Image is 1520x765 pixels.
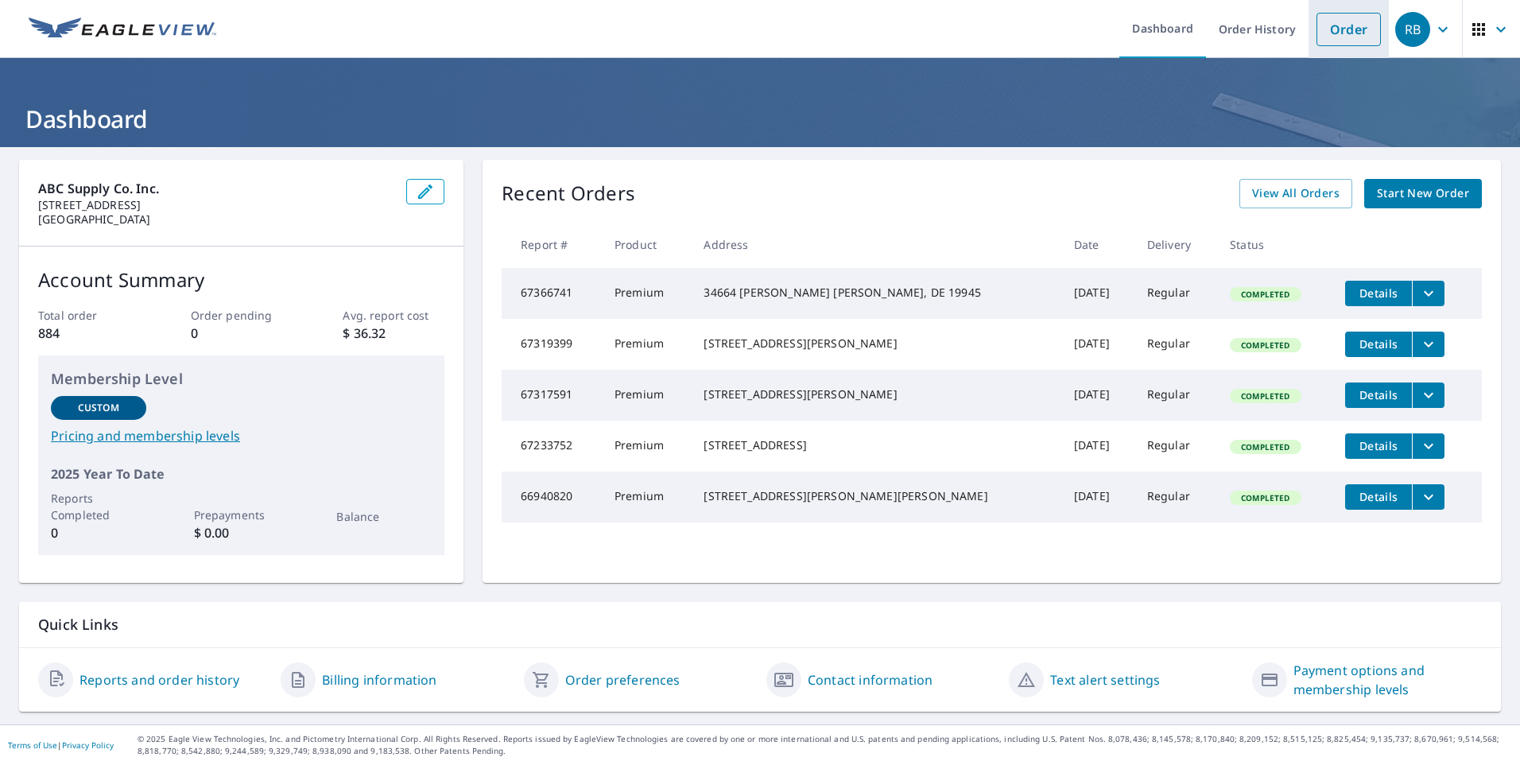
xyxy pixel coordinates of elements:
[1061,221,1134,268] th: Date
[1364,179,1482,208] a: Start New Order
[602,370,691,421] td: Premium
[38,307,140,324] p: Total order
[1355,489,1402,504] span: Details
[1061,268,1134,319] td: [DATE]
[8,740,114,750] p: |
[1231,289,1299,300] span: Completed
[602,268,691,319] td: Premium
[1231,441,1299,452] span: Completed
[704,437,1048,453] div: [STREET_ADDRESS]
[1231,492,1299,503] span: Completed
[602,472,691,522] td: Premium
[1293,661,1482,699] a: Payment options and membership levels
[62,740,114,751] a: Privacy Policy
[51,368,432,390] p: Membership Level
[38,324,140,343] p: 884
[1231,390,1299,402] span: Completed
[138,733,1512,757] p: © 2025 Eagle View Technologies, Inc. and Pictometry International Corp. All Rights Reserved. Repo...
[502,472,602,522] td: 66940820
[343,324,444,343] p: $ 36.32
[322,670,436,689] a: Billing information
[565,670,681,689] a: Order preferences
[1061,472,1134,522] td: [DATE]
[1217,221,1332,268] th: Status
[502,370,602,421] td: 67317591
[1412,281,1444,306] button: filesDropdownBtn-67366741
[38,198,394,212] p: [STREET_ADDRESS]
[1316,13,1381,46] a: Order
[1355,438,1402,453] span: Details
[1345,382,1412,408] button: detailsBtn-67317591
[502,268,602,319] td: 67366741
[1345,332,1412,357] button: detailsBtn-67319399
[1134,370,1217,421] td: Regular
[1252,184,1340,204] span: View All Orders
[194,523,289,542] p: $ 0.00
[1412,433,1444,459] button: filesDropdownBtn-67233752
[1061,319,1134,370] td: [DATE]
[343,307,444,324] p: Avg. report cost
[51,523,146,542] p: 0
[51,464,432,483] p: 2025 Year To Date
[602,221,691,268] th: Product
[78,401,119,415] p: Custom
[602,319,691,370] td: Premium
[1355,285,1402,301] span: Details
[1345,433,1412,459] button: detailsBtn-67233752
[1134,221,1217,268] th: Delivery
[1412,382,1444,408] button: filesDropdownBtn-67317591
[1134,268,1217,319] td: Regular
[704,386,1048,402] div: [STREET_ADDRESS][PERSON_NAME]
[79,670,239,689] a: Reports and order history
[1395,12,1430,47] div: RB
[191,324,293,343] p: 0
[1061,421,1134,472] td: [DATE]
[808,670,933,689] a: Contact information
[29,17,216,41] img: EV Logo
[602,421,691,472] td: Premium
[704,488,1048,504] div: [STREET_ADDRESS][PERSON_NAME][PERSON_NAME]
[1355,336,1402,351] span: Details
[38,266,444,294] p: Account Summary
[8,740,57,751] a: Terms of Use
[38,212,394,227] p: [GEOGRAPHIC_DATA]
[19,103,1501,135] h1: Dashboard
[38,179,394,198] p: ABC Supply Co. inc.
[1412,332,1444,357] button: filesDropdownBtn-67319399
[194,507,289,523] p: Prepayments
[502,221,602,268] th: Report #
[704,336,1048,351] div: [STREET_ADDRESS][PERSON_NAME]
[1345,281,1412,306] button: detailsBtn-67366741
[1345,484,1412,510] button: detailsBtn-66940820
[1134,472,1217,522] td: Regular
[1061,370,1134,421] td: [DATE]
[1134,319,1217,370] td: Regular
[51,426,432,445] a: Pricing and membership levels
[1134,421,1217,472] td: Regular
[1239,179,1352,208] a: View All Orders
[502,319,602,370] td: 67319399
[1231,340,1299,351] span: Completed
[502,421,602,472] td: 67233752
[38,615,1482,635] p: Quick Links
[191,307,293,324] p: Order pending
[1050,670,1160,689] a: Text alert settings
[704,285,1048,301] div: 34664 [PERSON_NAME] [PERSON_NAME], DE 19945
[691,221,1061,268] th: Address
[1355,387,1402,402] span: Details
[1377,184,1469,204] span: Start New Order
[502,179,635,208] p: Recent Orders
[1412,484,1444,510] button: filesDropdownBtn-66940820
[51,490,146,523] p: Reports Completed
[336,508,432,525] p: Balance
